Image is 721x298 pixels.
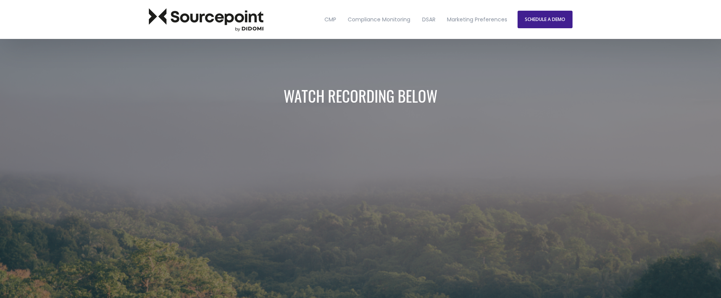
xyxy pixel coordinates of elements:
[149,8,263,31] img: Sourcepoint Logo Dark
[343,3,415,36] a: Compliance Monitoring
[319,3,513,36] nav: Desktop navigation
[417,3,440,36] a: DSAR
[319,3,341,36] a: CMP
[442,3,512,36] a: Marketing Preferences
[185,85,536,106] h1: WATCH RECORDING BELOW
[518,11,573,28] a: SCHEDULE A DEMO
[279,114,442,204] iframe: [Webinar] What Tracking Technologies Could Cost You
